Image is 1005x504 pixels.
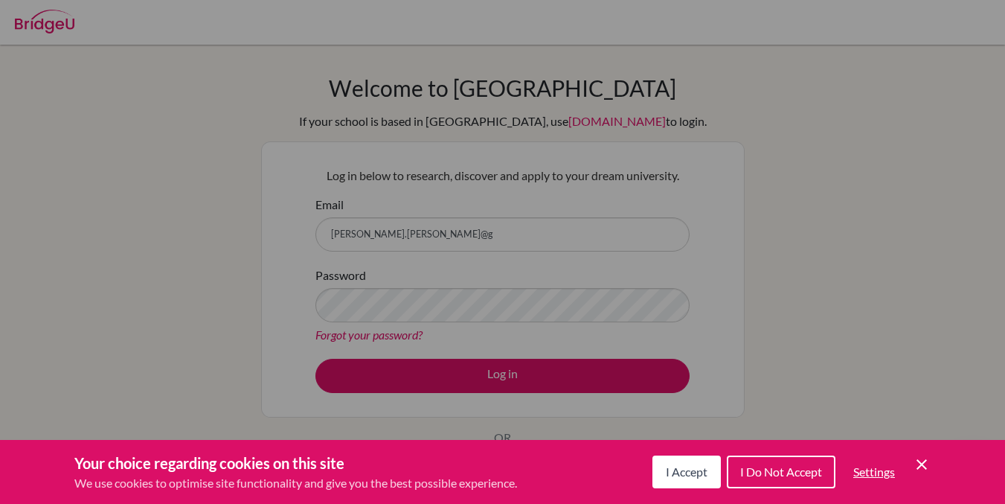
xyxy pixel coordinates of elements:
button: I Accept [652,456,721,488]
span: I Accept [666,465,707,479]
span: Settings [853,465,895,479]
button: Save and close [913,456,931,473]
p: We use cookies to optimise site functionality and give you the best possible experience. [74,474,517,492]
button: Settings [841,457,907,487]
span: I Do Not Accept [740,465,822,479]
h3: Your choice regarding cookies on this site [74,452,517,474]
button: I Do Not Accept [727,456,835,488]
